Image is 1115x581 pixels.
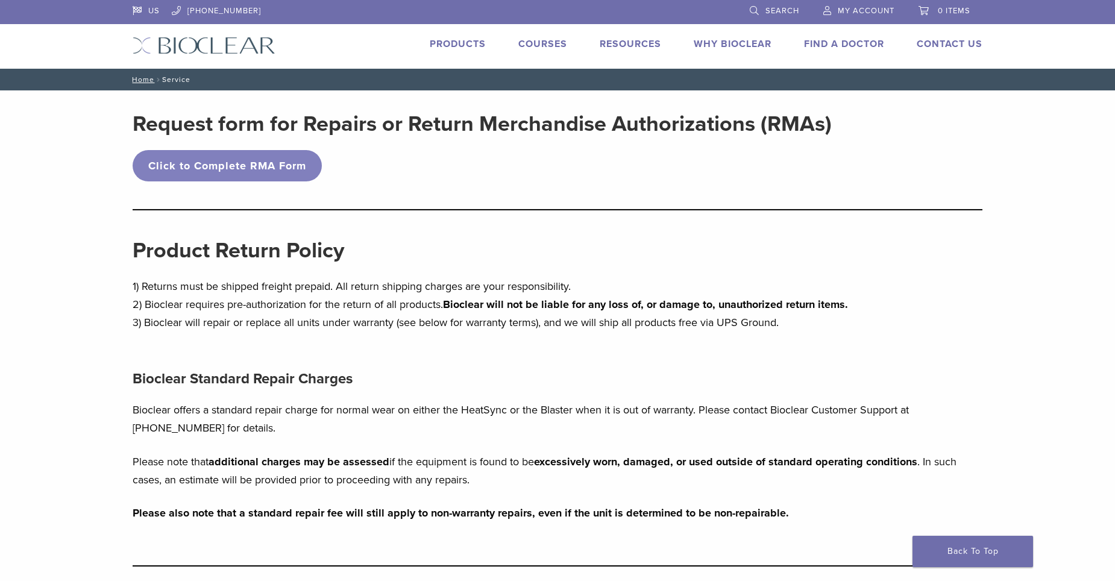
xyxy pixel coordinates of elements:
span: Search [765,6,799,16]
a: Resources [600,38,661,50]
strong: Please also note that a standard repair fee will still apply to non-warranty repairs, even if the... [133,506,789,520]
a: Click to Complete RMA Form [133,150,322,181]
nav: Service [124,69,991,90]
a: Products [430,38,486,50]
strong: Request form for Repairs or Return Merchandise Authorizations (RMAs) [133,111,832,137]
a: Back To Top [912,536,1033,567]
strong: excessively worn, damaged, or used outside of standard operating conditions [534,455,917,468]
a: Contact Us [917,38,982,50]
strong: Product Return Policy [133,237,344,263]
p: Bioclear offers a standard repair charge for normal wear on either the HeatSync or the Blaster wh... [133,401,982,437]
img: Bioclear [133,37,275,54]
p: Please note that if the equipment is found to be . In such cases, an estimate will be provided pr... [133,453,982,489]
a: Courses [518,38,567,50]
span: 0 items [938,6,970,16]
a: Find A Doctor [804,38,884,50]
span: / [154,77,162,83]
h4: Bioclear Standard Repair Charges [133,365,982,394]
p: 1) Returns must be shipped freight prepaid. All return shipping charges are your responsibility. ... [133,277,982,331]
strong: Bioclear will not be liable for any loss of, or damage to, unauthorized return items. [443,298,848,311]
a: Home [128,75,154,84]
strong: additional charges may be assessed [209,455,389,468]
a: Why Bioclear [694,38,771,50]
span: My Account [838,6,894,16]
